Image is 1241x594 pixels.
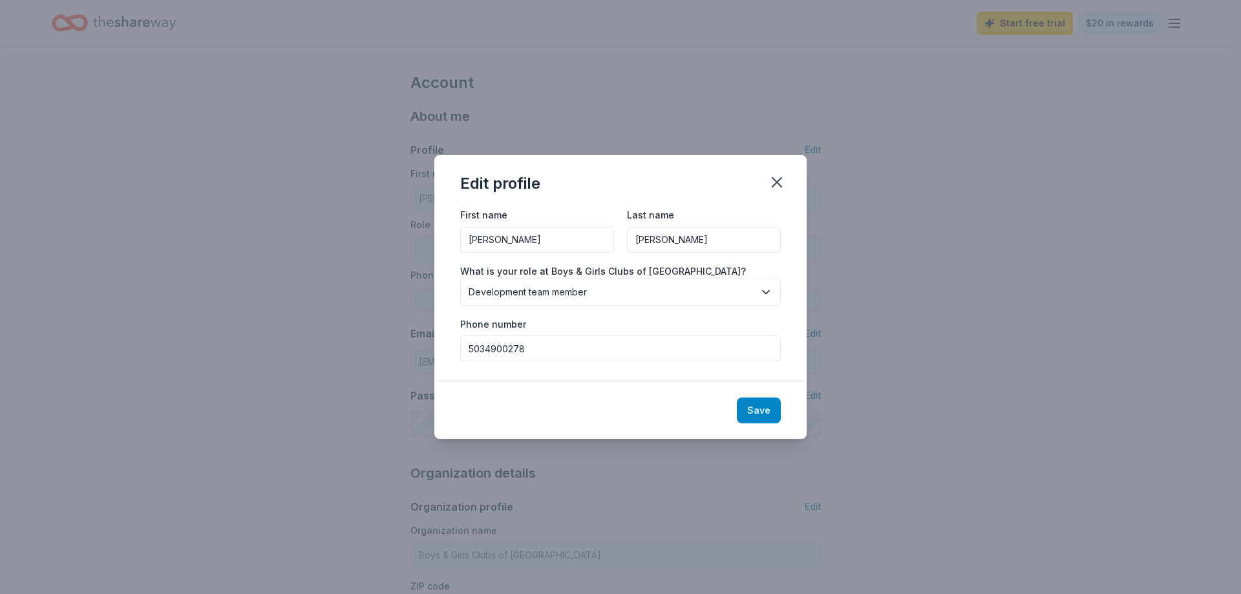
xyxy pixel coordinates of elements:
[460,173,540,194] div: Edit profile
[460,265,746,278] label: What is your role at Boys & Girls Clubs of [GEOGRAPHIC_DATA]?
[627,209,674,222] label: Last name
[737,398,781,423] button: Save
[460,318,526,331] label: Phone number
[460,279,781,306] button: Development team member
[469,284,754,300] span: Development team member
[460,209,507,222] label: First name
